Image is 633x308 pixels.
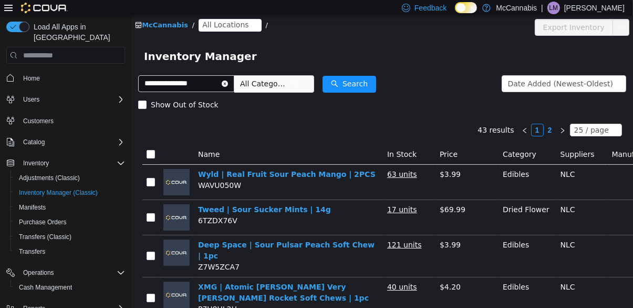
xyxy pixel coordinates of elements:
span: Z7W5ZCA7 [67,247,108,256]
span: P7U8UL2H [67,290,106,298]
a: Adjustments (Classic) [15,172,84,184]
span: Operations [23,269,54,277]
span: Inventory [19,157,125,170]
span: NLC [429,267,444,276]
a: Tweed | Sour Sucker Mints | 14g [67,190,200,198]
img: XMG | Atomic Sours Very Berry Rocket Soft Chews | 1pc placeholder [32,266,58,293]
span: Purchase Orders [15,216,125,228]
span: Cash Management [19,283,72,292]
img: Deep Space | Sour Pulsar Peach Soft Chew | 1pc placeholder [32,224,58,251]
img: Wyld | Real Fruit Sour Peach Mango | 2PCS placeholder [32,154,58,180]
span: Inventory Manager (Classic) [15,186,125,199]
button: Export Inventory [403,4,482,21]
button: Customers [2,113,129,128]
button: Home [2,70,129,85]
a: Transfers [15,245,49,258]
button: Transfers (Classic) [11,230,129,244]
li: Previous Page [387,108,400,121]
button: Catalog [2,135,129,150]
button: Cash Management [11,280,129,295]
input: Dark Mode [455,2,477,13]
u: 63 units [256,155,286,163]
button: Inventory [2,156,129,171]
span: Inventory [23,159,49,167]
span: Dark Mode [455,13,455,14]
i: icon: shop [4,6,11,13]
button: Catalog [19,136,49,148]
span: Users [19,93,125,106]
button: Users [19,93,44,106]
button: Operations [19,266,58,279]
span: $4.20 [308,267,329,276]
a: Cash Management [15,281,76,294]
a: Customers [19,115,58,127]
span: / [61,6,63,14]
i: icon: down [482,65,489,73]
a: Wyld | Real Fruit Sour Peach Mango | 2PCS [67,155,244,163]
span: Operations [19,266,125,279]
i: icon: down [162,65,168,73]
li: 1 [400,108,412,121]
button: Operations [2,265,129,280]
span: Customers [19,114,125,127]
span: Feedback [414,3,447,13]
a: 1 [400,109,412,121]
span: Users [23,95,39,104]
span: Home [23,74,40,83]
span: 6TZDX76V [67,201,106,210]
li: Next Page [425,108,438,121]
a: Deep Space | Sour Pulsar Peach Soft Chew | 1pc [67,225,243,245]
u: 121 units [256,225,290,234]
a: 2 [413,109,424,121]
a: Transfers (Classic) [15,231,76,243]
a: XMG | Atomic [PERSON_NAME] Very [PERSON_NAME] Rocket Soft Chews | 1pc [67,267,237,287]
button: Manifests [11,200,129,215]
span: Inventory Manager [13,33,132,49]
span: Transfers [19,247,45,256]
img: Cova [21,3,68,13]
p: McCannabis [496,2,537,14]
span: LM [549,2,558,14]
span: Transfers [15,245,125,258]
u: 17 units [256,190,286,198]
span: $69.99 [308,190,334,198]
span: Manufacturer [481,135,530,143]
i: icon: close-circle [90,65,97,72]
a: Home [19,72,44,85]
span: All Categories [109,63,157,74]
span: Manifests [19,203,46,212]
span: $3.99 [308,225,329,234]
button: Purchase Orders [11,215,129,230]
span: Show Out of Stock [15,85,91,94]
button: Transfers [11,244,129,259]
span: Load All Apps in [GEOGRAPHIC_DATA] [29,22,125,43]
p: [PERSON_NAME] [564,2,625,14]
button: Adjustments (Classic) [11,171,129,185]
a: Manifests [15,201,50,214]
a: Inventory Manager (Classic) [15,186,102,199]
span: Cash Management [15,281,125,294]
span: Category [371,135,405,143]
span: WAVU050W [67,166,110,174]
div: 25 / page [443,109,478,121]
div: Date Added (Newest-Oldest) [377,61,482,76]
td: Edibles [367,262,425,304]
u: 40 units [256,267,286,276]
span: Adjustments (Classic) [19,174,80,182]
span: Home [19,71,125,84]
span: NLC [429,225,444,234]
a: icon: shopMcCannabis [4,6,57,14]
span: NLC [429,155,444,163]
button: Inventory Manager (Classic) [11,185,129,200]
li: 43 results [346,108,382,121]
img: Tweed | Sour Sucker Mints | 14g placeholder [32,189,58,215]
span: $3.99 [308,155,329,163]
button: Inventory [19,157,53,170]
td: Edibles [367,150,425,185]
td: Edibles [367,220,425,262]
span: All Locations [71,4,117,15]
span: Purchase Orders [19,218,67,226]
button: icon: ellipsis [481,4,498,21]
i: icon: down [480,112,486,119]
button: Users [2,92,129,107]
